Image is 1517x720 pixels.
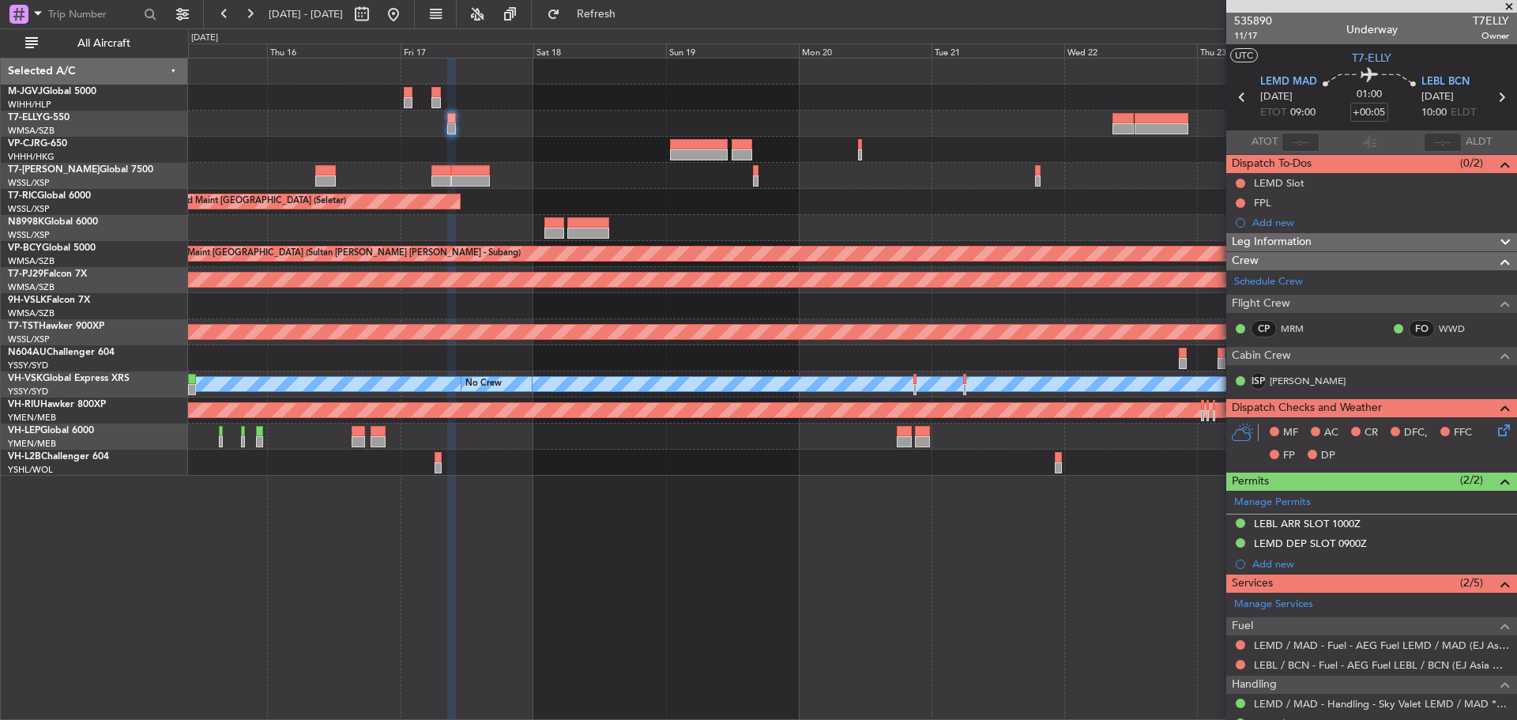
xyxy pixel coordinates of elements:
[1252,216,1509,229] div: Add new
[8,452,41,462] span: VH-L2B
[540,2,634,27] button: Refresh
[1251,320,1277,337] div: CP
[8,464,53,476] a: YSHL/WOL
[1254,697,1509,711] a: LEMD / MAD - Handling - Sky Valet LEMD / MAD **MY HANDLING**
[8,177,50,189] a: WSSL/XSP
[1260,89,1293,105] span: [DATE]
[1234,13,1272,29] span: 535890
[1460,155,1483,172] span: (0/2)
[8,165,153,175] a: T7-[PERSON_NAME]Global 7500
[1254,517,1361,530] div: LEBL ARR SLOT 1000Z
[1254,658,1509,672] a: LEBL / BCN - Fuel - AEG Fuel LEBL / BCN (EJ Asia Only)
[1230,48,1258,62] button: UTC
[8,374,130,383] a: VH-VSKGlobal Express XRS
[8,281,55,293] a: WMSA/SZB
[8,191,91,201] a: T7-RICGlobal 6000
[1346,21,1398,38] div: Underway
[8,296,90,305] a: 9H-VSLKFalcon 7X
[1460,472,1483,488] span: (2/2)
[1439,322,1474,336] a: WWD
[8,348,47,357] span: N604AU
[8,307,55,319] a: WMSA/SZB
[8,217,44,227] span: N8998K
[8,255,55,267] a: WMSA/SZB
[666,43,799,58] div: Sun 19
[1232,473,1269,491] span: Permits
[1232,347,1291,365] span: Cabin Crew
[1197,43,1330,58] div: Thu 23
[533,43,666,58] div: Sat 18
[1404,425,1428,441] span: DFC,
[1421,74,1470,90] span: LEBL BCN
[8,217,98,227] a: N8998KGlobal 6000
[8,139,67,149] a: VP-CJRG-650
[8,87,43,96] span: M-JGVJ
[8,426,40,435] span: VH-LEP
[1232,155,1312,173] span: Dispatch To-Dos
[8,438,56,450] a: YMEN/MEB
[8,270,43,279] span: T7-PJ29
[1252,134,1278,150] span: ATOT
[48,2,139,26] input: Trip Number
[932,43,1064,58] div: Tue 21
[8,322,104,331] a: T7-TSTHawker 900XP
[8,125,55,137] a: WMSA/SZB
[1421,105,1447,121] span: 10:00
[8,334,50,345] a: WSSL/XSP
[8,386,48,398] a: YSSY/SYD
[8,412,56,424] a: YMEN/MEB
[1254,639,1509,652] a: LEMD / MAD - Fuel - AEG Fuel LEMD / MAD (EJ Asia Only)
[17,31,171,56] button: All Aircraft
[563,9,630,20] span: Refresh
[1232,233,1312,251] span: Leg Information
[8,113,43,123] span: T7-ELLY
[401,43,533,58] div: Fri 17
[41,38,167,49] span: All Aircraft
[8,203,50,215] a: WSSL/XSP
[8,87,96,96] a: M-JGVJGlobal 5000
[8,165,100,175] span: T7-[PERSON_NAME]
[267,43,400,58] div: Thu 16
[1254,176,1304,190] div: LEMD Slot
[1254,537,1367,550] div: LEMD DEP SLOT 0900Z
[8,151,55,163] a: VHHH/HKG
[1234,495,1311,511] a: Manage Permits
[465,372,502,396] div: No Crew
[160,190,346,213] div: Planned Maint [GEOGRAPHIC_DATA] (Seletar)
[1352,50,1391,66] span: T7-ELLY
[8,243,96,253] a: VP-BCYGlobal 5000
[1251,372,1266,390] div: ISP
[1260,105,1286,121] span: ETOT
[8,229,50,241] a: WSSL/XSP
[152,242,521,266] div: Planned Maint [GEOGRAPHIC_DATA] (Sultan [PERSON_NAME] [PERSON_NAME] - Subang)
[1232,252,1259,270] span: Crew
[8,322,39,331] span: T7-TST
[1234,597,1313,613] a: Manage Services
[1282,133,1319,152] input: --:--
[1290,105,1316,121] span: 09:00
[1234,29,1272,43] span: 11/17
[1454,425,1472,441] span: FFC
[1232,295,1290,313] span: Flight Crew
[1260,74,1317,90] span: LEMD MAD
[269,7,343,21] span: [DATE] - [DATE]
[8,99,51,111] a: WIHH/HLP
[8,191,37,201] span: T7-RIC
[1281,322,1316,336] a: MRM
[1232,617,1253,635] span: Fuel
[1234,274,1303,290] a: Schedule Crew
[8,113,70,123] a: T7-ELLYG-550
[799,43,932,58] div: Mon 20
[1365,425,1378,441] span: CR
[1473,29,1509,43] span: Owner
[1232,399,1382,417] span: Dispatch Checks and Weather
[1270,374,1346,388] a: [PERSON_NAME]
[1232,676,1277,694] span: Handling
[1466,134,1492,150] span: ALDT
[8,348,115,357] a: N604AUChallenger 604
[8,400,40,409] span: VH-RIU
[8,400,106,409] a: VH-RIUHawker 800XP
[8,243,42,253] span: VP-BCY
[1460,575,1483,591] span: (2/5)
[1232,575,1273,593] span: Services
